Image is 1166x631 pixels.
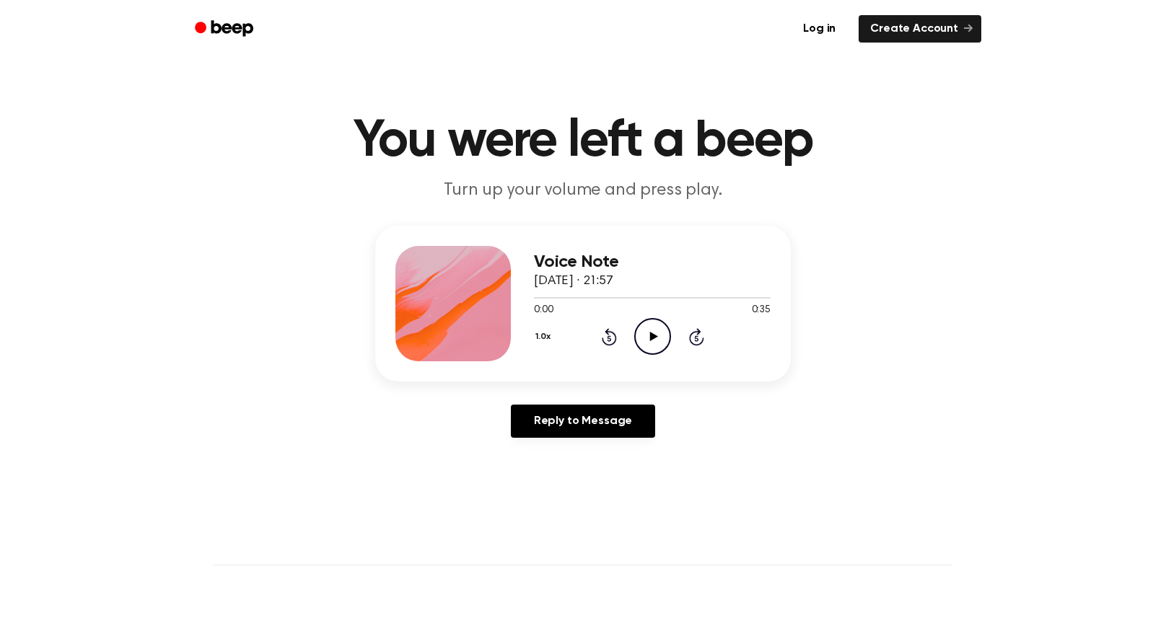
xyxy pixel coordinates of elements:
button: 1.0x [534,325,556,349]
h1: You were left a beep [214,115,952,167]
p: Turn up your volume and press play. [306,179,860,203]
span: 0:00 [534,303,553,318]
a: Log in [789,12,850,45]
a: Reply to Message [511,405,655,438]
span: 0:35 [752,303,771,318]
h3: Voice Note [534,252,771,272]
span: [DATE] · 21:57 [534,275,613,288]
a: Create Account [859,15,981,43]
a: Beep [185,15,266,43]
